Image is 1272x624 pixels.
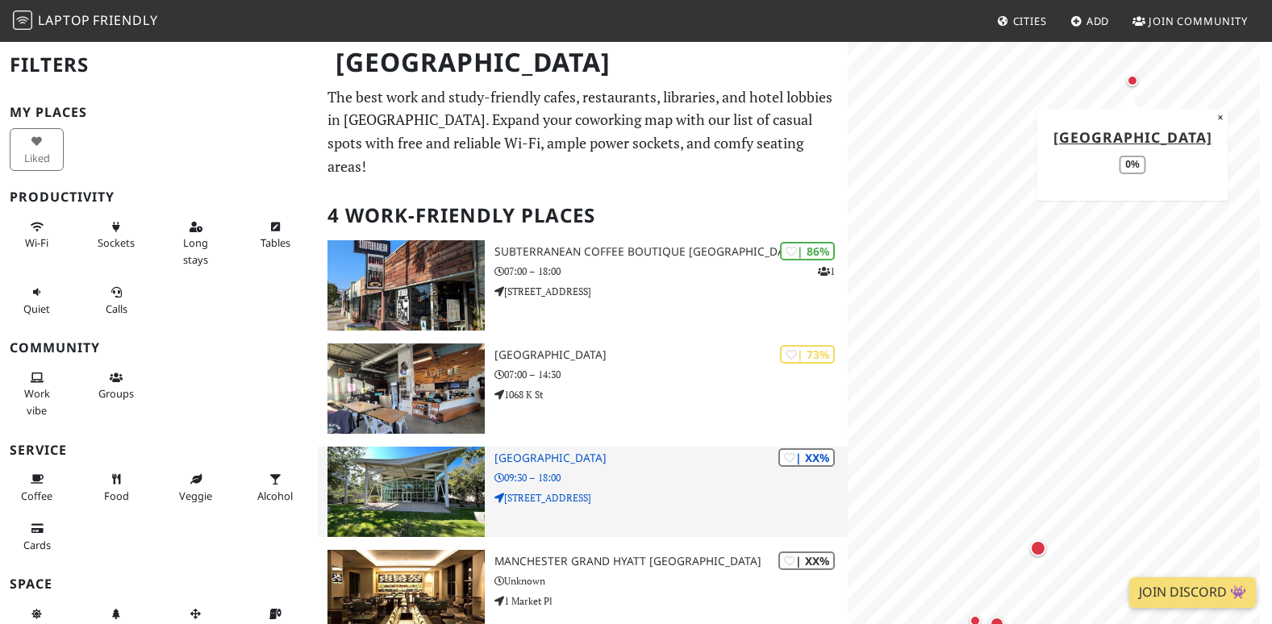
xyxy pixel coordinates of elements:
[494,470,848,485] p: 09:30 – 18:00
[1116,64,1149,97] div: Map marker
[10,576,308,592] h3: Space
[1086,14,1110,28] span: Add
[1064,6,1116,35] a: Add
[13,7,158,35] a: LaptopFriendly LaptopFriendly
[10,214,64,256] button: Wi-Fi
[25,235,48,250] span: Stable Wi-Fi
[24,386,50,417] span: People working
[90,364,144,407] button: Groups
[23,302,50,316] span: Quiet
[10,515,64,558] button: Cards
[494,348,848,362] h3: [GEOGRAPHIC_DATA]
[10,105,308,120] h3: My Places
[93,11,157,29] span: Friendly
[38,11,90,29] span: Laptop
[318,447,848,537] a: Carmel Mountain Ranch Branch Library | XX% [GEOGRAPHIC_DATA] 09:30 – 18:00 [STREET_ADDRESS]
[21,489,52,503] span: Coffee
[327,447,485,537] img: Carmel Mountain Ranch Branch Library
[1013,14,1047,28] span: Cities
[90,214,144,256] button: Sockets
[248,466,302,509] button: Alcohol
[248,214,302,256] button: Tables
[179,489,212,503] span: Veggie
[778,551,835,570] div: | XX%
[10,443,308,458] h3: Service
[327,240,485,331] img: Subterranean Coffee Boutique North Park
[1053,127,1212,147] a: [GEOGRAPHIC_DATA]
[494,245,848,259] h3: Subterranean Coffee Boutique [GEOGRAPHIC_DATA]
[90,279,144,322] button: Calls
[106,302,127,316] span: Video/audio calls
[494,490,848,505] p: [STREET_ADDRESS]
[1149,14,1248,28] span: Join Community
[494,264,848,279] p: 07:00 – 18:00
[90,466,144,509] button: Food
[778,448,835,467] div: | XX%
[494,451,848,465] h3: [GEOGRAPHIC_DATA]
[494,555,848,568] h3: Manchester Grand Hyatt [GEOGRAPHIC_DATA]
[494,593,848,609] p: 1 Market Pl
[1022,532,1054,564] div: Map marker
[494,284,848,299] p: [STREET_ADDRESS]
[10,279,64,322] button: Quiet
[1126,6,1254,35] a: Join Community
[10,40,308,89] h2: Filters
[1120,156,1146,174] div: 0%
[23,538,51,552] span: Credit cards
[780,242,835,260] div: | 86%
[318,240,848,331] a: Subterranean Coffee Boutique North Park | 86% 1 Subterranean Coffee Boutique [GEOGRAPHIC_DATA] 07...
[780,345,835,364] div: | 73%
[494,573,848,589] p: Unknown
[318,343,848,434] a: Hob Coffee East Village | 73% [GEOGRAPHIC_DATA] 07:00 – 14:30 1068 K St
[1129,577,1256,608] a: Join Discord 👾
[169,214,223,272] button: Long stays
[169,466,223,509] button: Veggie
[257,489,293,503] span: Alcohol
[10,189,308,205] h3: Productivity
[10,466,64,509] button: Coffee
[327,343,485,434] img: Hob Coffee East Village
[98,235,135,250] span: Power sockets
[261,235,290,250] span: Work-friendly tables
[183,235,208,266] span: Long stays
[10,364,64,423] button: Work vibe
[327,85,838,178] p: The best work and study-friendly cafes, restaurants, libraries, and hotel lobbies in [GEOGRAPHIC_...
[323,40,845,85] h1: [GEOGRAPHIC_DATA]
[818,264,835,279] p: 1
[98,386,134,401] span: Group tables
[13,10,32,30] img: LaptopFriendly
[104,489,129,503] span: Food
[494,367,848,382] p: 07:00 – 14:30
[494,387,848,402] p: 1068 K St
[10,340,308,356] h3: Community
[990,6,1053,35] a: Cities
[327,191,838,240] h2: 4 Work-Friendly Places
[1213,109,1228,127] button: Close popup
